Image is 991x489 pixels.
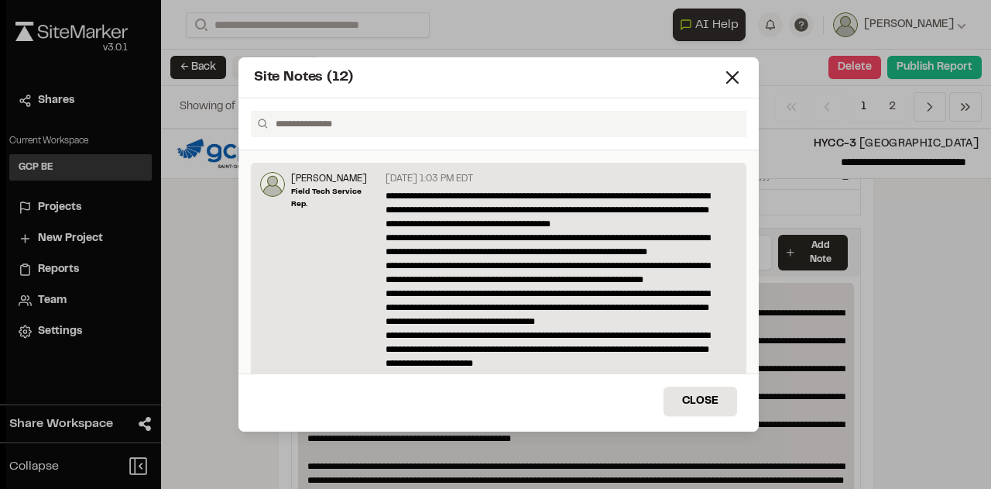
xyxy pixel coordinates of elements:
[291,186,379,210] p: Field Tech Service Rep.
[386,172,473,186] p: [DATE] 1:03 PM EDT
[260,172,285,197] img: James Rosso
[664,387,737,416] button: Close
[291,172,379,186] p: [PERSON_NAME]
